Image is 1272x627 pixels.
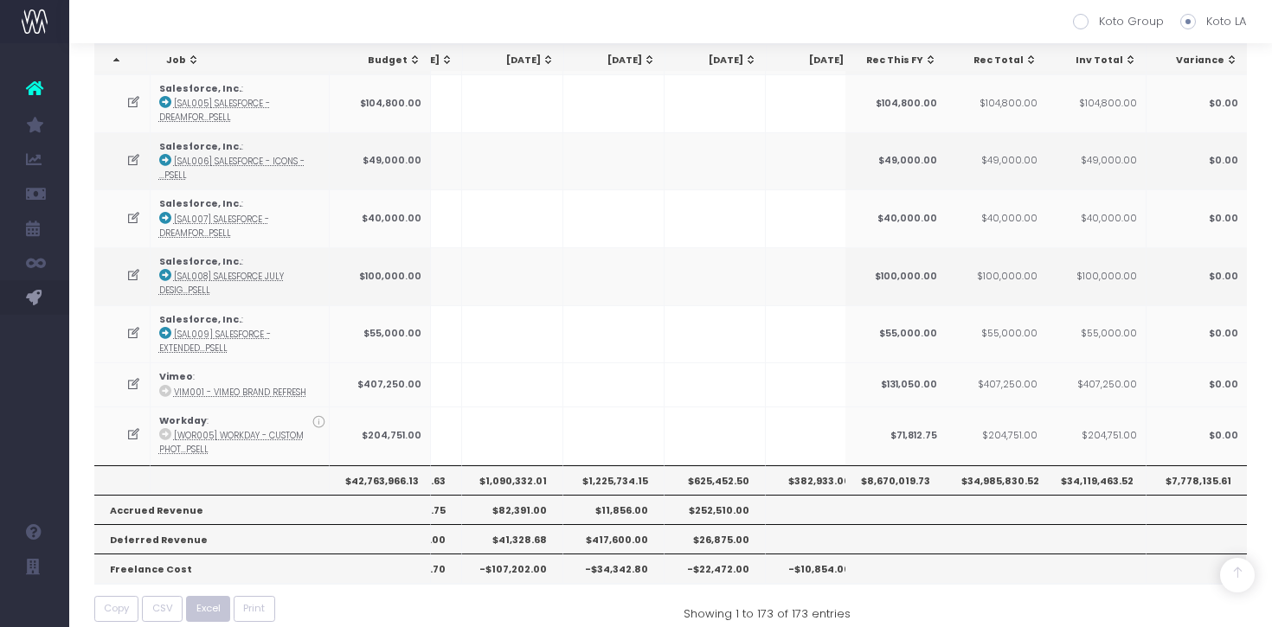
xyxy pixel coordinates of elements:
td: $49,000.00 [945,132,1046,190]
td: $55,000.00 [330,305,431,363]
th: -$34,342.80 [563,553,665,583]
th: Rec Total: activate to sort column ascending [946,44,1047,77]
td: $0.00 [1146,189,1247,247]
button: Print [234,596,275,623]
th: Job: activate to sort column ascending [151,44,335,77]
td: : [151,362,330,406]
td: $40,000.00 [945,189,1046,247]
th: Budget: activate to sort column ascending [330,44,431,77]
span: Excel [196,601,221,616]
th: -$107,202.00 [462,553,563,583]
td: $71,812.75 [845,406,946,464]
strong: Salesforce, Inc. [159,313,241,326]
th: $417,600.00 [563,524,665,553]
td: $0.00 [1146,74,1247,132]
strong: Salesforce, Inc. [159,255,241,268]
strong: Salesforce, Inc. [159,197,241,210]
div: Showing 1 to 173 of 173 entries [684,596,851,623]
strong: Vimeo [159,370,193,383]
th: Freelance Cost [94,553,431,583]
td: $100,000.00 [330,247,431,305]
th: Rec This FY: activate to sort column ascending [845,44,947,77]
abbr: [SAL008] Salesforce July Design Support - Brand - Upsell [159,271,284,296]
span: Print [243,601,265,616]
strong: Workday [159,414,207,427]
div: Rec This FY [861,54,937,67]
th: $34,985,830.52 [945,465,1046,495]
td: $407,250.00 [330,362,431,406]
td: $0.00 [1146,305,1247,363]
td: $0.00 [1146,247,1247,305]
th: Sep 25: activate to sort column ascending [463,44,564,77]
td: $0.00 [1146,362,1247,406]
abbr: VIM001 - Vimeo Brand Refresh [174,387,306,398]
div: [DATE] [580,54,656,67]
th: $82,391.00 [462,495,563,524]
strong: Salesforce, Inc. [159,82,241,95]
td: $100,000.00 [845,247,946,305]
strong: Salesforce, Inc. [159,140,241,153]
th: Accrued Revenue [94,495,431,524]
button: Copy [94,596,139,623]
th: $1,225,734.15 [563,465,665,495]
td: $55,000.00 [845,305,946,363]
td: $49,000.00 [330,132,431,190]
div: [DATE] [681,54,757,67]
label: Koto Group [1073,13,1164,30]
abbr: [SAL005] Salesforce - Dreamforce Theme - Brand - Upsell [159,98,270,123]
abbr: [SAL007] Salesforce - Dreamforce Sprint - Brand - Upsell [159,214,269,239]
td: $40,000.00 [845,189,946,247]
td: $55,000.00 [1044,305,1146,363]
th: -$22,472.00 [665,553,766,583]
td: $204,751.00 [330,406,431,464]
th: $11,856.00 [563,495,665,524]
img: images/default_profile_image.png [22,592,48,618]
td: : [151,74,330,132]
td: $40,000.00 [330,189,431,247]
td: $55,000.00 [945,305,1046,363]
th: $34,119,463.52 [1044,465,1146,495]
th: Variance: activate to sort column ascending [1146,44,1247,77]
button: Excel [186,596,230,623]
abbr: [SAL006] Salesforce - Icons - Brand - Upsell [159,156,305,181]
td: : [151,406,330,464]
td: $104,800.00 [945,74,1046,132]
div: Inv Total [1061,54,1137,67]
th: Inv Total: activate to sort column ascending [1045,44,1147,77]
td: $0.00 [1146,406,1247,464]
td: $204,751.00 [1044,406,1146,464]
span: CSV [152,601,173,616]
th: $382,933.00 [766,465,867,495]
td: $0.00 [1146,132,1247,190]
th: $42,763,966.13 [330,465,431,495]
div: [DATE] [479,54,555,67]
td: $100,000.00 [1044,247,1146,305]
td: : [151,132,330,190]
th: $1,090,332.01 [462,465,563,495]
td: $49,000.00 [1044,132,1146,190]
th: $7,778,135.61 [1146,465,1247,495]
td: $100,000.00 [945,247,1046,305]
td: : [151,247,330,305]
td: $104,800.00 [845,74,946,132]
div: Job [166,54,325,67]
th: -$10,854.00 [766,553,867,583]
span: Copy [104,601,129,616]
th: Nov 25: activate to sort column ascending [665,44,767,77]
td: $204,751.00 [945,406,1046,464]
div: Variance [1161,54,1237,67]
th: $252,510.00 [665,495,766,524]
div: [DATE] [782,54,858,67]
td: $407,250.00 [1044,362,1146,406]
th: $41,328.68 [462,524,563,553]
td: $131,050.00 [845,362,946,406]
th: $8,670,019.73 [845,465,946,495]
label: Koto LA [1180,13,1246,30]
th: $26,875.00 [665,524,766,553]
th: Oct 25: activate to sort column ascending [564,44,665,77]
div: Budget [345,54,421,67]
td: $407,250.00 [945,362,1046,406]
abbr: [WOR005] Workday - Custom Photoshoot - Upsell [159,430,304,455]
td: : [151,189,330,247]
div: Rec Total [961,54,1038,67]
